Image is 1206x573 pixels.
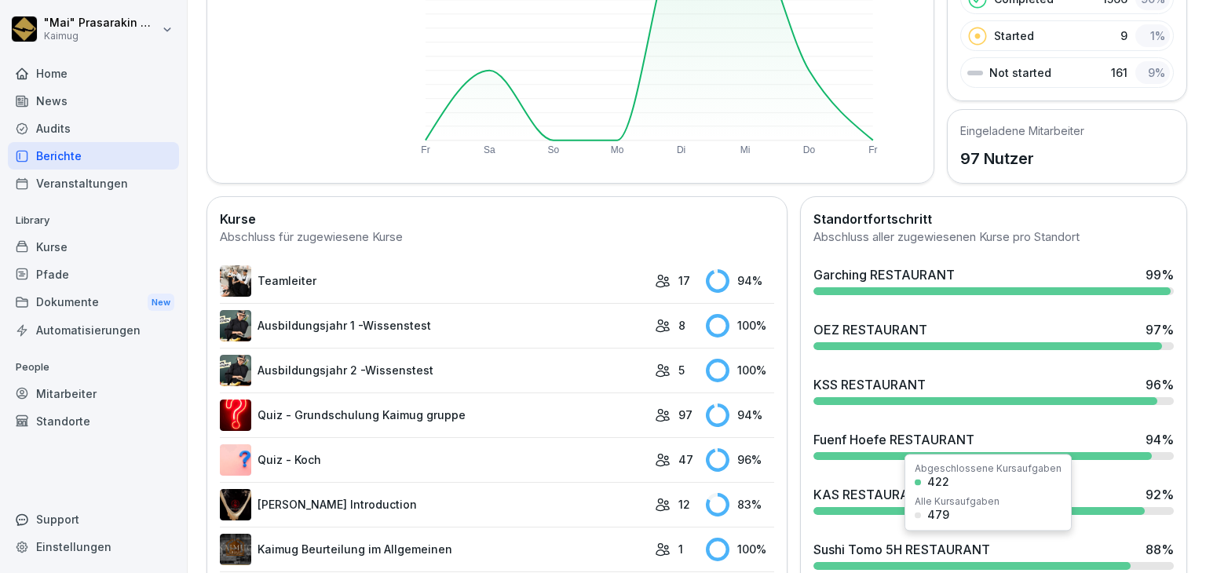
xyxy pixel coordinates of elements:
[807,369,1180,411] a: KSS RESTAURANT96%
[220,444,647,476] a: Quiz - Koch
[678,496,690,513] p: 12
[220,265,251,297] img: pytyph5pk76tu4q1kwztnixg.png
[8,407,179,435] a: Standorte
[1146,265,1174,284] div: 99 %
[706,359,773,382] div: 100 %
[813,210,1174,228] h2: Standortfortschritt
[8,142,179,170] a: Berichte
[1135,61,1170,84] div: 9 %
[1111,64,1127,81] p: 161
[678,317,685,334] p: 8
[421,144,429,155] text: Fr
[927,476,949,487] div: 422
[548,144,560,155] text: So
[44,16,159,30] p: "Mai" Prasarakin Natechnanok
[989,64,1051,81] p: Not started
[220,355,647,386] a: Ausbildungsjahr 2 -Wissenstest
[220,534,647,565] a: Kaimug Beurteilung im Allgemeinen
[813,320,927,339] div: OEZ RESTAURANT
[8,60,179,87] a: Home
[678,541,683,557] p: 1
[706,538,773,561] div: 100 %
[484,144,495,155] text: Sa
[807,479,1180,521] a: KAS RESTAURANT92%
[927,509,949,520] div: 479
[1146,430,1174,449] div: 94 %
[220,489,647,520] a: [PERSON_NAME] Introduction
[803,144,816,155] text: Do
[220,355,251,386] img: kdhala7dy4uwpjq3l09r8r31.png
[706,314,773,338] div: 100 %
[1120,27,1127,44] p: 9
[813,430,974,449] div: Fuenf Hoefe RESTAURANT
[220,489,251,520] img: ejcw8pgrsnj3kwnpxq2wy9us.png
[869,144,878,155] text: Fr
[1146,540,1174,559] div: 88 %
[8,288,179,317] div: Dokumente
[8,288,179,317] a: DokumenteNew
[807,424,1180,466] a: Fuenf Hoefe RESTAURANT94%
[220,265,647,297] a: Teamleiter
[220,400,647,431] a: Quiz - Grundschulung Kaimug gruppe
[813,485,927,504] div: KAS RESTAURANT
[8,533,179,560] a: Einstellungen
[8,233,179,261] a: Kurse
[813,540,990,559] div: Sushi Tomo 5H RESTAURANT
[677,144,685,155] text: Di
[960,147,1084,170] p: 97 Nutzer
[678,451,693,468] p: 47
[8,505,179,533] div: Support
[8,316,179,344] a: Automatisierungen
[220,400,251,431] img: ima4gw5kbha2jc8jl1pti4b9.png
[813,228,1174,246] div: Abschluss aller zugewiesenen Kurse pro Standort
[8,380,179,407] a: Mitarbeiter
[220,210,774,228] h2: Kurse
[807,314,1180,356] a: OEZ RESTAURANT97%
[706,448,773,472] div: 96 %
[1135,24,1170,47] div: 1 %
[8,261,179,288] a: Pfade
[813,265,955,284] div: Garching RESTAURANT
[915,497,1000,506] div: Alle Kursaufgaben
[994,27,1034,44] p: Started
[8,87,179,115] a: News
[1146,320,1174,339] div: 97 %
[8,115,179,142] a: Audits
[220,534,251,565] img: vu7fopty42ny43mjush7cma0.png
[807,259,1180,301] a: Garching RESTAURANT99%
[678,362,685,378] p: 5
[678,407,693,423] p: 97
[220,310,251,341] img: m7c771e1b5zzexp1p9raqxk8.png
[220,444,251,476] img: t7brl8l3g3sjoed8o8dm9hn8.png
[915,464,1062,473] div: Abgeschlossene Kursaufgaben
[706,269,773,293] div: 94 %
[8,170,179,197] a: Veranstaltungen
[1146,375,1174,394] div: 96 %
[8,208,179,233] p: Library
[220,228,774,246] div: Abschluss für zugewiesene Kurse
[960,122,1084,139] h5: Eingeladene Mitarbeiter
[8,355,179,380] p: People
[611,144,624,155] text: Mo
[1146,485,1174,504] div: 92 %
[706,493,773,516] div: 83 %
[148,294,174,312] div: New
[740,144,751,155] text: Mi
[220,310,647,341] a: Ausbildungsjahr 1 -Wissenstest
[44,31,159,42] p: Kaimug
[678,272,690,289] p: 17
[813,375,926,394] div: KSS RESTAURANT
[706,403,773,427] div: 94 %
